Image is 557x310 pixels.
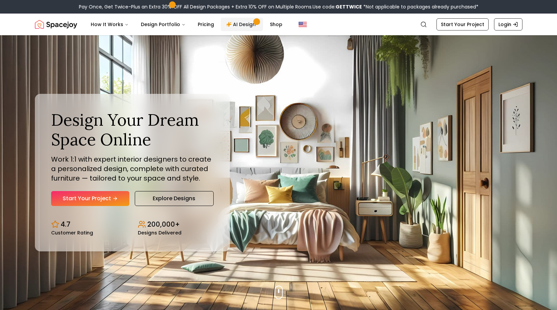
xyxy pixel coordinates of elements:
[135,191,214,206] a: Explore Designs
[264,18,288,31] a: Shop
[51,110,214,149] h1: Design Your Dream Space Online
[35,14,522,35] nav: Global
[51,154,214,183] p: Work 1:1 with expert interior designers to create a personalized design, complete with curated fu...
[85,18,134,31] button: How It Works
[362,3,478,10] span: *Not applicable to packages already purchased*
[51,191,129,206] a: Start Your Project
[79,3,478,10] div: Pay Once, Get Twice-Plus an Extra 30% OFF All Design Packages + Extra 10% OFF on Multiple Rooms.
[61,220,70,229] p: 4.7
[299,20,307,28] img: United States
[192,18,219,31] a: Pricing
[85,18,288,31] nav: Main
[51,214,214,235] div: Design stats
[35,18,77,31] img: Spacejoy Logo
[494,18,522,30] a: Login
[336,3,362,10] b: GETTWICE
[313,3,362,10] span: Use code:
[436,18,489,30] a: Start Your Project
[221,18,263,31] a: AI Design
[135,18,191,31] button: Design Portfolio
[147,220,180,229] p: 200,000+
[138,230,181,235] small: Designs Delivered
[35,18,77,31] a: Spacejoy
[51,230,93,235] small: Customer Rating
